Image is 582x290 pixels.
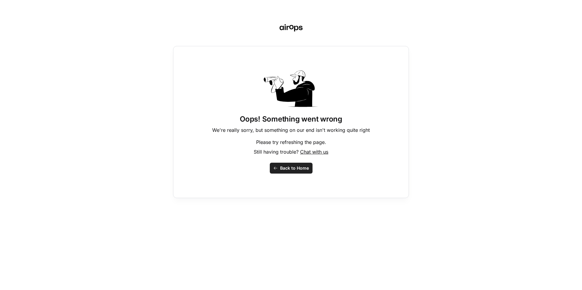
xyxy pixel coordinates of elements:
[300,149,328,155] span: Chat with us
[212,126,370,134] p: We're really sorry, but something on our end isn't working quite right
[270,163,313,174] button: Back to Home
[256,138,326,146] p: Please try refreshing the page.
[280,165,309,171] span: Back to Home
[240,114,342,124] h1: Oops! Something went wrong
[254,148,328,155] p: Still having trouble?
